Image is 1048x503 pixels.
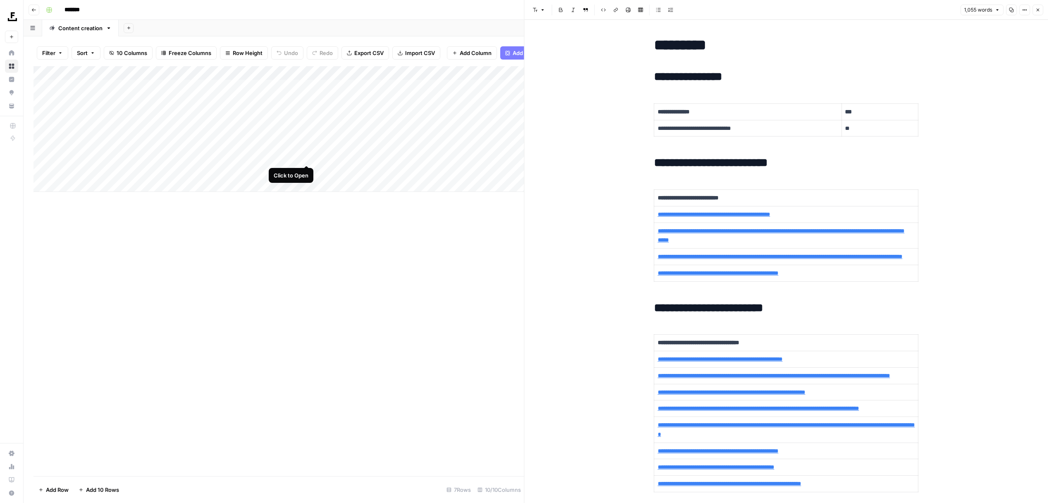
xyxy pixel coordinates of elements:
[220,46,268,60] button: Row Height
[5,46,18,60] a: Home
[58,24,103,32] div: Content creation
[392,46,440,60] button: Import CSV
[156,46,217,60] button: Freeze Columns
[443,483,474,496] div: 7 Rows
[460,49,492,57] span: Add Column
[284,49,298,57] span: Undo
[104,46,153,60] button: 10 Columns
[341,46,389,60] button: Export CSV
[513,49,558,57] span: Add Power Agent
[42,20,119,36] a: Content creation
[86,486,119,494] span: Add 10 Rows
[46,486,69,494] span: Add Row
[964,6,992,14] span: 1,055 words
[5,10,20,24] img: Foundation Inc. Logo
[5,60,18,73] a: Browse
[37,46,68,60] button: Filter
[169,49,211,57] span: Freeze Columns
[72,46,100,60] button: Sort
[117,49,147,57] span: 10 Columns
[354,49,384,57] span: Export CSV
[500,46,570,60] button: Add Power Agent
[5,7,18,27] button: Workspace: Foundation Inc.
[271,46,303,60] button: Undo
[5,447,18,460] a: Settings
[42,49,55,57] span: Filter
[5,486,18,500] button: Help + Support
[5,473,18,486] a: Learning Hub
[474,483,524,496] div: 10/10 Columns
[405,49,435,57] span: Import CSV
[5,86,18,99] a: Opportunities
[274,171,308,180] div: Click to Open
[320,49,333,57] span: Redo
[74,483,124,496] button: Add 10 Rows
[33,483,74,496] button: Add Row
[233,49,263,57] span: Row Height
[5,460,18,473] a: Usage
[77,49,88,57] span: Sort
[5,99,18,113] a: Your Data
[307,46,338,60] button: Redo
[447,46,497,60] button: Add Column
[5,73,18,86] a: Insights
[960,5,1003,15] button: 1,055 words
